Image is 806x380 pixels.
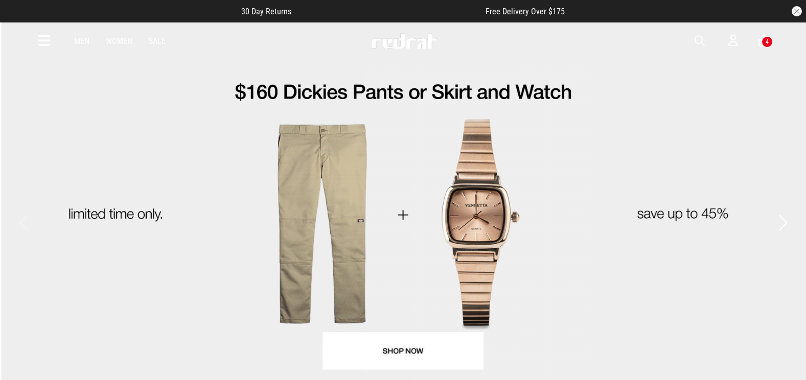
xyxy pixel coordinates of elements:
[241,7,291,16] span: 30 Day Returns
[74,36,89,46] a: Men
[16,211,30,234] button: Previous slide
[486,7,565,16] span: Free Delivery Over $175
[766,38,769,45] div: 4
[149,36,166,46] a: Sale
[371,33,438,49] img: Redrat logo
[312,6,465,16] iframe: Customer reviews powered by Trustpilot
[758,36,768,46] a: 4
[106,36,132,46] a: Women
[776,211,790,234] button: Next slide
